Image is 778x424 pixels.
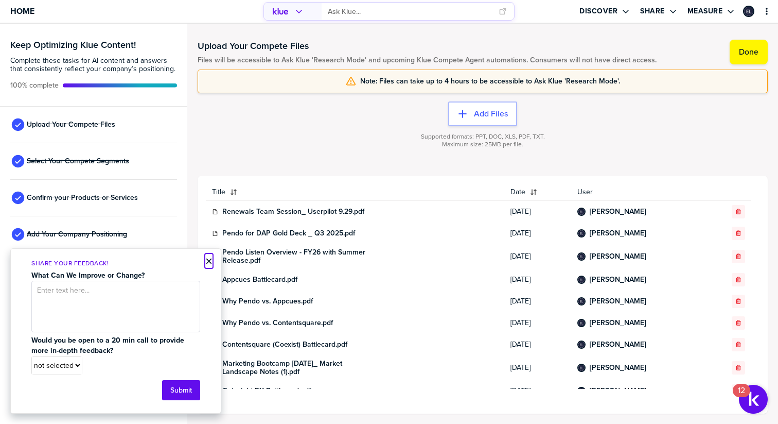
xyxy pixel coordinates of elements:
span: Confirm your Products or Services [27,194,138,202]
img: 2564ccd93351bdf1cc5d857781760854-sml.png [744,7,753,16]
span: [DATE] [510,297,565,306]
a: Why Pendo vs. Appcues.pdf [222,297,313,306]
img: 2564ccd93351bdf1cc5d857781760854-sml.png [578,320,585,326]
a: [PERSON_NAME] [590,229,646,238]
span: Maximum size: 25MB per file. [442,141,523,148]
span: [DATE] [510,229,565,238]
a: Pendo Listen Overview - FY26 with Summer Release.pdf [222,248,377,265]
div: Ethan Lapinski [577,364,586,372]
span: Complete these tasks for AI content and answers that consistently reflect your company’s position... [10,57,177,73]
label: Measure [687,7,723,16]
span: [DATE] [510,276,565,284]
span: Files will be accessible to Ask Klue 'Research Mode' and upcoming Klue Compete Agent automations.... [198,56,657,64]
img: 2564ccd93351bdf1cc5d857781760854-sml.png [578,253,585,260]
a: [PERSON_NAME] [590,297,646,306]
button: Close [205,255,213,267]
img: 2564ccd93351bdf1cc5d857781760854-sml.png [578,388,585,394]
span: [DATE] [510,387,565,395]
input: Ask Klue... [328,3,492,20]
span: Note: Files can take up to 4 hours to be accessible to Ask Klue 'Research Mode'. [360,77,620,86]
span: [DATE] [510,252,565,261]
a: Renewals Team Session_ Userpilot 9.29.pdf [222,208,364,216]
div: Ethan Lapinski [577,341,586,349]
p: Share Your Feedback! [31,259,200,268]
label: Add Files [474,109,508,119]
div: Ethan Lapinski [743,6,754,17]
div: Ethan Lapinski [577,208,586,216]
strong: What Can We Improve or Change? [31,270,145,281]
div: 12 [738,391,745,404]
span: Date [510,188,525,196]
img: 2564ccd93351bdf1cc5d857781760854-sml.png [578,298,585,304]
div: Ethan Lapinski [577,276,586,284]
button: Submit [162,380,200,400]
span: Home [10,7,34,15]
label: Share [640,7,665,16]
span: User [577,188,702,196]
label: Discover [579,7,617,16]
img: 2564ccd93351bdf1cc5d857781760854-sml.png [578,230,585,236]
span: [DATE] [510,319,565,327]
span: Supported formats: PPT, DOC, XLS, PDF, TXT. [421,133,545,141]
a: Appcues Battlecard.pdf [222,276,297,284]
div: Ethan Lapinski [577,297,586,306]
span: [DATE] [510,208,565,216]
h1: Upload Your Compete Files [198,40,657,52]
a: Contentsquare (Coexist) Battlecard.pdf [222,341,347,349]
span: Upload Your Compete Files [27,121,115,129]
a: Edit Profile [742,5,755,18]
a: Gainsight PX Battlecard.pdf [222,387,311,395]
a: Why Pendo vs. Contentsquare.pdf [222,319,333,327]
span: Active [10,81,59,90]
a: [PERSON_NAME] [590,341,646,349]
a: [PERSON_NAME] [590,252,646,261]
img: 2564ccd93351bdf1cc5d857781760854-sml.png [578,365,585,371]
div: Ethan Lapinski [577,229,586,238]
div: Ethan Lapinski [577,319,586,327]
span: [DATE] [510,364,565,372]
img: 2564ccd93351bdf1cc5d857781760854-sml.png [578,342,585,348]
img: 2564ccd93351bdf1cc5d857781760854-sml.png [578,277,585,283]
span: [DATE] [510,341,565,349]
span: Select Your Compete Segments [27,157,129,165]
a: Marketing Bootcamp [DATE]_ Market Landscape Notes (1).pdf [222,360,377,376]
button: Open Resource Center, 12 new notifications [739,385,768,414]
h3: Keep Optimizing Klue Content! [10,40,177,49]
a: [PERSON_NAME] [590,364,646,372]
div: Ethan Lapinski [577,387,586,395]
strong: Would you be open to a 20 min call to provide more in-depth feedback? [31,335,186,356]
img: 2564ccd93351bdf1cc5d857781760854-sml.png [578,209,585,215]
a: [PERSON_NAME] [590,387,646,395]
span: Title [212,188,225,196]
a: [PERSON_NAME] [590,319,646,327]
span: Add Your Company Positioning [27,230,127,239]
a: Pendo for DAP Gold Deck _ Q3 2025.pdf [222,229,355,238]
div: Ethan Lapinski [577,252,586,261]
a: [PERSON_NAME] [590,276,646,284]
label: Done [739,47,758,57]
a: [PERSON_NAME] [590,208,646,216]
